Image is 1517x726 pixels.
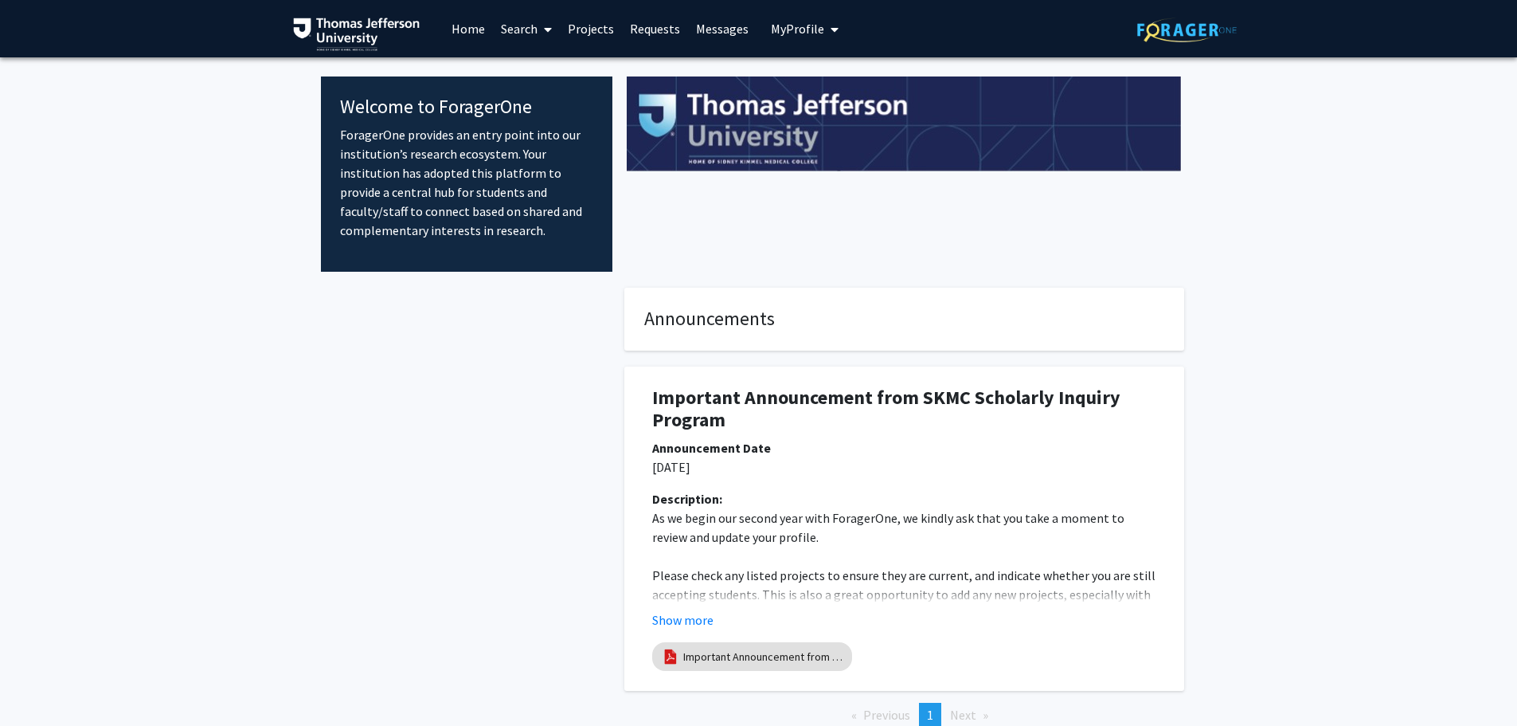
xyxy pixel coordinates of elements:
[863,707,910,723] span: Previous
[652,457,1156,477] p: [DATE]
[652,489,1156,508] div: Description:
[622,1,688,57] a: Requests
[644,308,1164,331] h4: Announcements
[340,96,594,119] h4: Welcome to ForagerOne
[340,125,594,240] p: ForagerOne provides an entry point into our institution’s research ecosystem. Your institution ha...
[950,707,976,723] span: Next
[688,1,757,57] a: Messages
[652,508,1156,547] p: As we begin our second year with ForagerOne, we kindly ask that you take a moment to review and u...
[927,707,933,723] span: 1
[444,1,493,57] a: Home
[652,566,1156,623] p: Please check any listed projects to ensure they are current, and indicate whether you are still a...
[493,1,560,57] a: Search
[652,387,1156,433] h1: Important Announcement from SKMC Scholarly Inquiry Program
[293,18,420,51] img: Thomas Jefferson University Logo
[560,1,622,57] a: Projects
[771,21,824,37] span: My Profile
[683,649,843,665] a: Important Announcement from the SKMC Scholarly Inquiry Program
[652,438,1156,457] div: Announcement Date
[1137,18,1237,42] img: ForagerOne Logo
[652,610,714,630] button: Show more
[627,77,1182,172] img: Cover Image
[662,648,679,665] img: pdf_icon.png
